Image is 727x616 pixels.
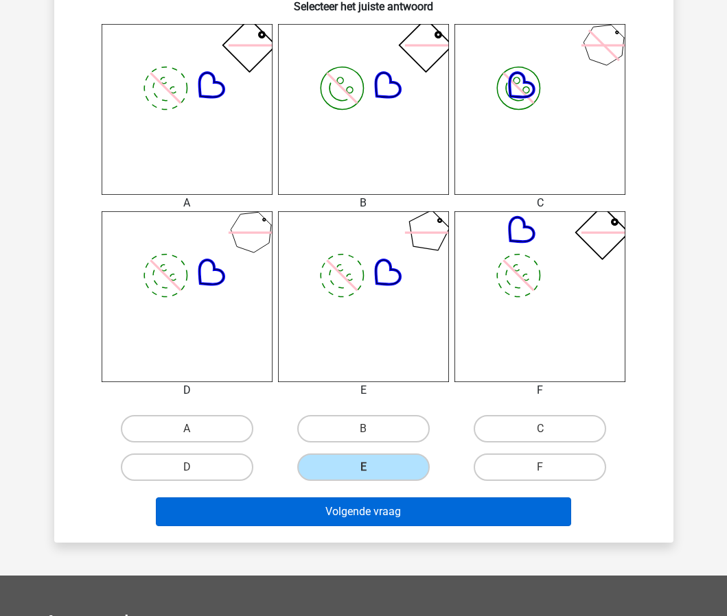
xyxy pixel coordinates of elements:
[91,195,283,211] div: A
[121,415,253,442] label: A
[297,453,430,481] label: E
[91,382,283,399] div: D
[444,382,636,399] div: F
[268,195,459,211] div: B
[268,382,459,399] div: E
[474,453,606,481] label: F
[121,453,253,481] label: D
[156,497,571,526] button: Volgende vraag
[474,415,606,442] label: C
[297,415,430,442] label: B
[444,195,636,211] div: C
